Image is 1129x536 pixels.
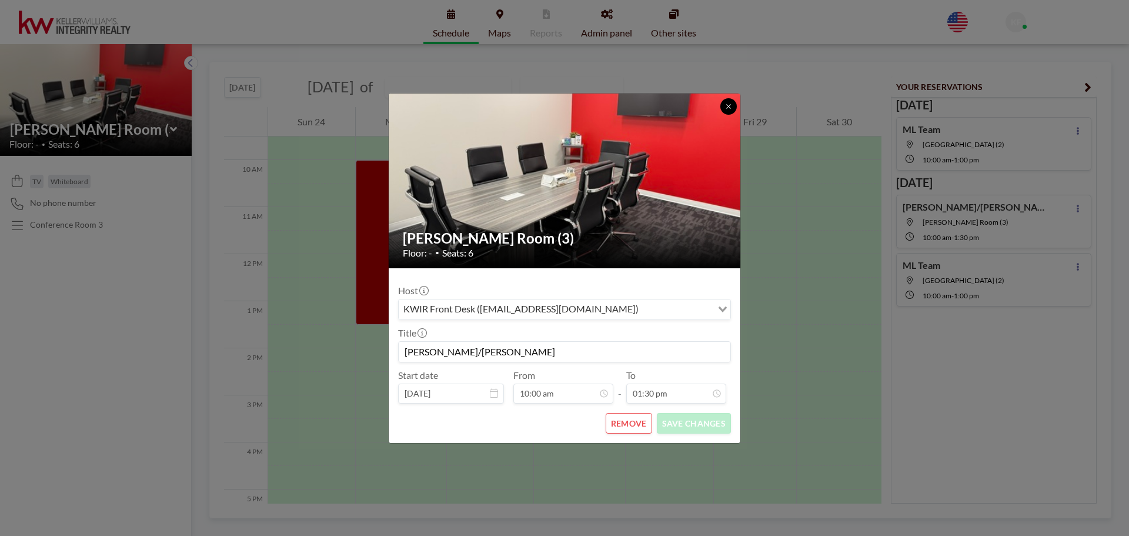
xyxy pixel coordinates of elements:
span: - [618,374,622,399]
label: From [513,369,535,381]
input: (No title) [399,342,730,362]
span: • [435,248,439,257]
button: REMOVE [606,413,652,434]
span: Seats: 6 [442,247,473,259]
div: Search for option [399,299,730,319]
button: SAVE CHANGES [657,413,731,434]
label: Host [398,285,427,297]
span: Floor: - [403,247,432,259]
label: Title [398,327,426,339]
h2: [PERSON_NAME] Room (3) [403,229,727,247]
input: Search for option [642,302,711,317]
label: Start date [398,369,438,381]
span: KWIR Front Desk ([EMAIL_ADDRESS][DOMAIN_NAME]) [401,302,641,317]
label: To [626,369,636,381]
img: 537.jpg [389,48,741,313]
